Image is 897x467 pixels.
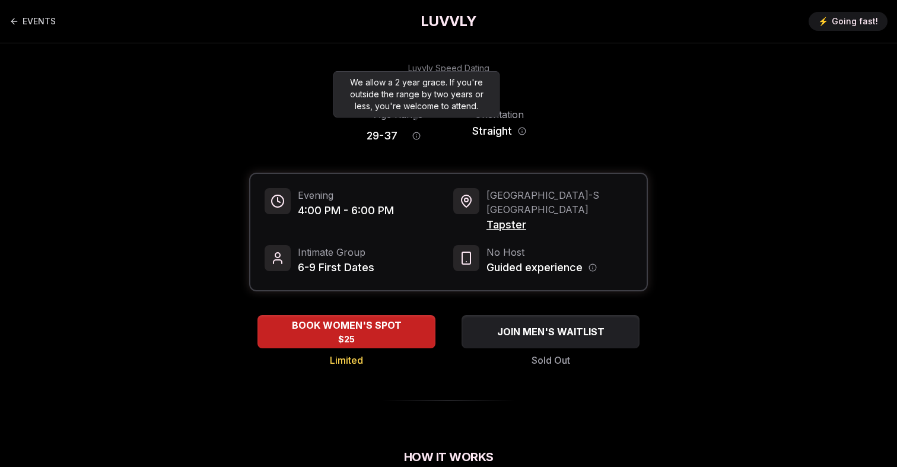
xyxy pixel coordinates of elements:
[818,15,828,27] span: ⚡️
[495,325,607,339] span: JOIN MEN'S WAITLIST
[472,123,512,139] span: Straight
[486,217,632,233] span: Tapster
[330,353,363,367] span: Limited
[333,71,500,117] div: We allow a 2 year grace. If you're outside the range by two years or less, you're welcome to attend.
[367,128,397,144] span: 29 - 37
[589,263,597,272] button: Host information
[298,202,394,219] span: 4:00 PM - 6:00 PM
[518,127,526,135] button: Orientation information
[408,62,489,74] div: Luvvly Speed Dating
[403,123,430,149] button: Age range information
[9,9,56,33] a: Back to events
[486,188,632,217] span: [GEOGRAPHIC_DATA] - S [GEOGRAPHIC_DATA]
[832,15,878,27] span: Going fast!
[532,353,570,367] span: Sold Out
[257,315,435,348] button: BOOK WOMEN'S SPOT - Limited
[249,449,648,465] h2: How It Works
[486,245,597,259] span: No Host
[298,245,374,259] span: Intimate Group
[338,333,355,345] span: $25
[462,315,640,348] button: JOIN MEN'S WAITLIST - Sold Out
[421,12,476,31] a: LUVVLY
[298,188,394,202] span: Evening
[486,259,583,276] span: Guided experience
[298,259,374,276] span: 6-9 First Dates
[290,318,404,332] span: BOOK WOMEN'S SPOT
